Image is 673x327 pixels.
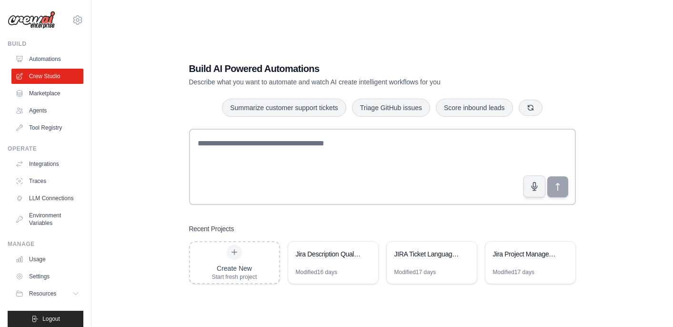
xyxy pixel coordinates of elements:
div: Manage [8,240,83,248]
a: Tool Registry [11,120,83,135]
p: Describe what you want to automate and watch AI create intelligent workflows for you [189,77,509,87]
div: Modified 17 days [493,268,534,276]
a: Environment Variables [11,208,83,231]
a: Automations [11,51,83,67]
div: Modified 17 days [394,268,436,276]
h1: Build AI Powered Automations [189,62,509,75]
a: Marketplace [11,86,83,101]
span: Logout [42,315,60,323]
a: Settings [11,269,83,284]
div: Create New [212,264,257,273]
img: Logo [8,11,55,29]
div: Build [8,40,83,48]
div: Start fresh project [212,273,257,281]
span: Resources [29,290,56,297]
button: Get new suggestions [519,100,542,116]
div: JIRA Ticket Language Quality Checker [394,249,460,259]
h3: Recent Projects [189,224,234,234]
button: Resources [11,286,83,301]
a: Usage [11,252,83,267]
div: Jira Description Quality Analyzer [296,249,361,259]
a: Traces [11,174,83,189]
button: Triage GitHub issues [352,99,430,117]
button: Score inbound leads [436,99,513,117]
a: Crew Studio [11,69,83,84]
a: LLM Connections [11,191,83,206]
button: Summarize customer support tickets [222,99,346,117]
div: Operate [8,145,83,153]
a: Integrations [11,156,83,172]
a: Agents [11,103,83,118]
button: Click to speak your automation idea [523,175,545,197]
div: Jira Project Management Automation [493,249,558,259]
button: Logout [8,311,83,327]
div: Modified 16 days [296,268,337,276]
